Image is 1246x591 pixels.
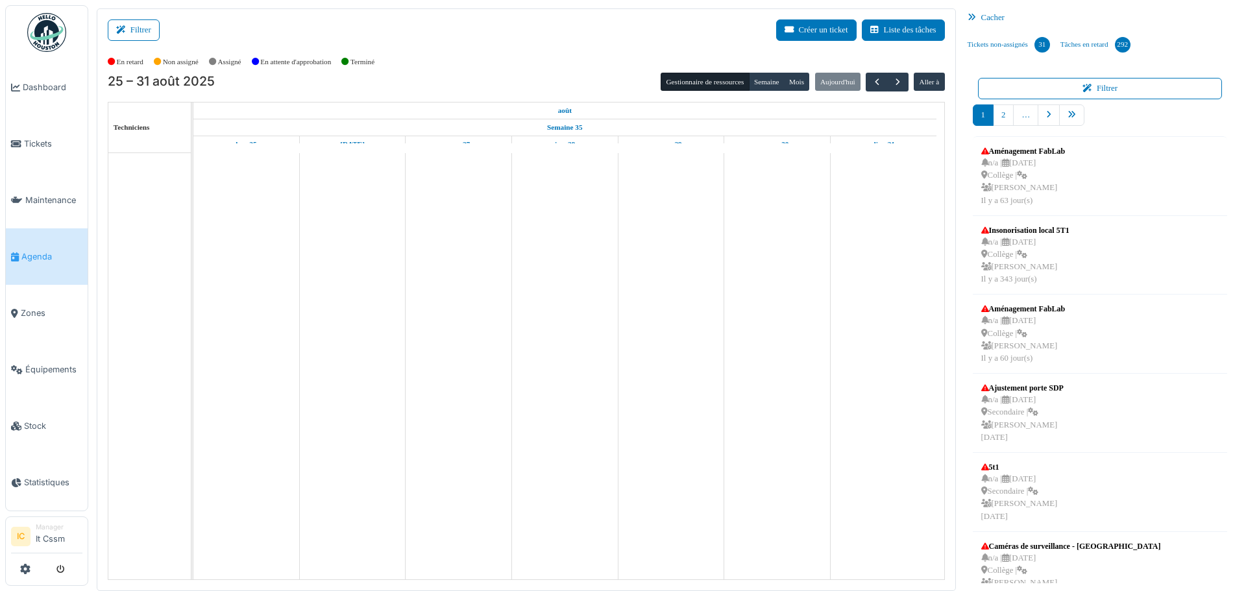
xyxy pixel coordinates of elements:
[6,341,88,398] a: Équipements
[24,420,82,432] span: Stock
[21,307,82,319] span: Zones
[36,522,82,532] div: Manager
[978,221,1073,289] a: Insonorisation local 5T1 n/a |[DATE] Collège | [PERSON_NAME]Il y a 343 jour(s)
[6,285,88,341] a: Zones
[551,136,578,152] a: 28 août 2025
[981,315,1066,365] div: n/a | [DATE] Collège | [PERSON_NAME] Il y a 60 jour(s)
[981,157,1066,207] div: n/a | [DATE] Collège | [PERSON_NAME] Il y a 63 jour(s)
[962,27,1055,62] a: Tickets non-assignés
[914,73,944,91] button: Aller à
[866,73,887,91] button: Précédent
[962,8,1238,27] div: Cacher
[1034,37,1050,53] div: 31
[1115,37,1130,53] div: 292
[661,73,749,91] button: Gestionnaire de ressources
[25,363,82,376] span: Équipements
[117,56,143,67] label: En retard
[981,473,1058,523] div: n/a | [DATE] Secondaire | [PERSON_NAME] [DATE]
[981,224,1069,236] div: Insonorisation local 5T1
[973,104,994,126] a: 1
[11,527,31,546] li: IC
[163,56,199,67] label: Non assigné
[978,458,1061,526] a: 5t1 n/a |[DATE] Secondaire | [PERSON_NAME][DATE]
[260,56,331,67] label: En attente d'approbation
[978,78,1223,99] button: Filtrer
[762,136,792,152] a: 30 août 2025
[981,461,1058,473] div: 5t1
[981,394,1064,444] div: n/a | [DATE] Secondaire | [PERSON_NAME] [DATE]
[978,142,1069,210] a: Aménagement FabLab n/a |[DATE] Collège | [PERSON_NAME]Il y a 63 jour(s)
[350,56,374,67] label: Terminé
[218,56,241,67] label: Assigné
[114,123,150,131] span: Techniciens
[978,300,1069,368] a: Aménagement FabLab n/a |[DATE] Collège | [PERSON_NAME]Il y a 60 jour(s)
[108,74,215,90] h2: 25 – 31 août 2025
[25,194,82,206] span: Maintenance
[981,540,1161,552] div: Caméras de surveillance - [GEOGRAPHIC_DATA]
[887,73,909,91] button: Suivant
[23,81,82,93] span: Dashboard
[337,136,368,152] a: 26 août 2025
[6,398,88,454] a: Stock
[981,145,1066,157] div: Aménagement FabLab
[6,172,88,228] a: Maintenance
[11,522,82,553] a: IC ManagerIt Cssm
[6,228,88,285] a: Agenda
[555,103,575,119] a: 25 août 2025
[24,476,82,488] span: Statistiques
[24,138,82,150] span: Tickets
[973,104,1228,136] nav: pager
[776,19,857,41] button: Créer un ticket
[21,250,82,263] span: Agenda
[36,522,82,550] li: It Cssm
[869,136,898,152] a: 31 août 2025
[978,379,1067,447] a: Ajustement porte SDP n/a |[DATE] Secondaire | [PERSON_NAME][DATE]
[27,13,66,52] img: Badge_color-CXgf-gQk.svg
[444,136,473,152] a: 27 août 2025
[108,19,160,41] button: Filtrer
[993,104,1014,126] a: 2
[981,303,1066,315] div: Aménagement FabLab
[862,19,945,41] button: Liste des tâches
[544,119,585,136] a: Semaine 35
[981,236,1069,286] div: n/a | [DATE] Collège | [PERSON_NAME] Il y a 343 jour(s)
[815,73,861,91] button: Aujourd'hui
[6,59,88,115] a: Dashboard
[6,115,88,172] a: Tickets
[981,382,1064,394] div: Ajustement porte SDP
[1055,27,1136,62] a: Tâches en retard
[1013,104,1038,126] a: …
[232,136,260,152] a: 25 août 2025
[784,73,810,91] button: Mois
[6,454,88,511] a: Statistiques
[749,73,785,91] button: Semaine
[657,136,685,152] a: 29 août 2025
